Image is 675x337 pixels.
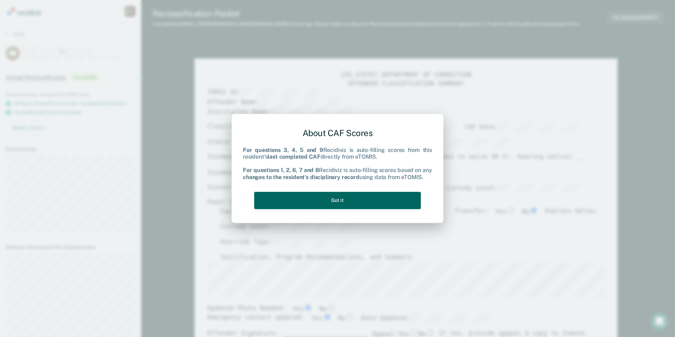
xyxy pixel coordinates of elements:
b: For questions 3, 4, 5 and 9 [243,147,323,153]
b: last completed CAF [268,153,320,160]
b: For questions 1, 2, 6, 7 and 8 [243,167,319,174]
b: changes to the resident's disciplinary record [243,174,359,180]
div: Recidiviz is auto-filling scores from this resident's directly from eTOMIS. Recidiviz is auto-fil... [243,147,432,180]
div: About CAF Scores [243,122,432,144]
button: Got it [254,192,421,209]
